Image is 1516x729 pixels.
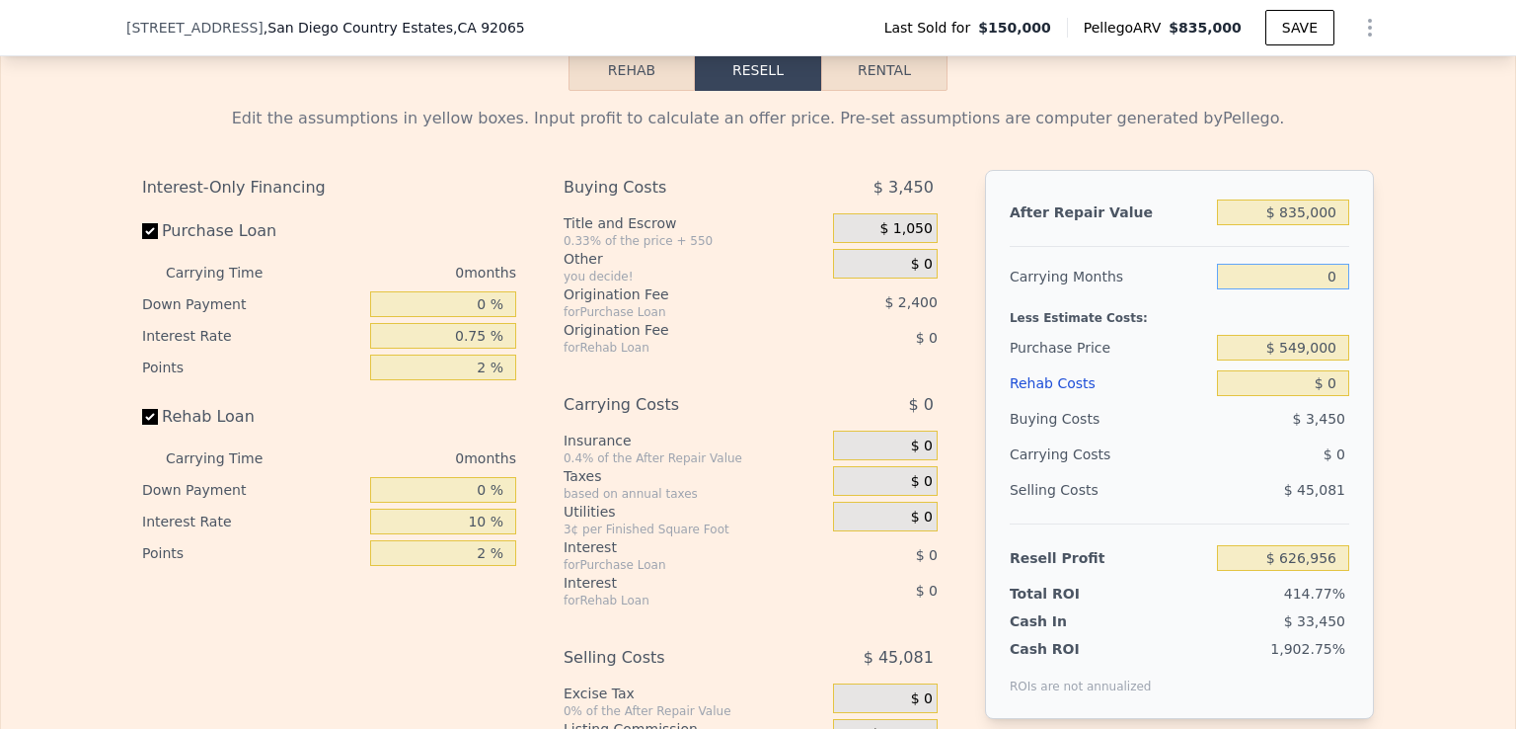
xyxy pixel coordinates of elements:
[564,522,825,537] div: 3¢ per Finished Square Foot
[916,330,938,346] span: $ 0
[302,443,516,474] div: 0 months
[1010,401,1209,437] div: Buying Costs
[564,320,784,340] div: Origination Fee
[1265,10,1334,45] button: SAVE
[142,474,362,506] div: Down Payment
[1010,437,1133,472] div: Carrying Costs
[142,399,362,435] label: Rehab Loan
[1010,294,1349,330] div: Less Estimate Costs:
[564,593,784,608] div: for Rehab Loan
[1010,195,1209,230] div: After Repair Value
[1010,540,1209,576] div: Resell Profit
[564,170,784,205] div: Buying Costs
[302,257,516,288] div: 0 months
[564,573,784,593] div: Interest
[916,583,938,599] span: $ 0
[142,223,158,239] input: Purchase Loan
[564,387,784,423] div: Carrying Costs
[695,49,821,91] button: Resell
[911,256,933,274] span: $ 0
[453,20,525,36] span: , CA 92065
[564,304,784,320] div: for Purchase Loan
[911,473,933,491] span: $ 0
[564,233,825,249] div: 0.33% of the price + 550
[166,443,294,474] div: Carrying Time
[564,486,825,502] div: based on annual taxes
[1284,482,1345,498] span: $ 45,081
[1010,659,1152,694] div: ROIs are not annualized
[911,509,933,526] span: $ 0
[864,640,934,676] span: $ 45,081
[166,257,294,288] div: Carrying Time
[564,284,784,304] div: Origination Fee
[142,320,362,352] div: Interest Rate
[1284,586,1345,602] span: 414.77%
[564,269,825,284] div: you decide!
[142,170,516,205] div: Interest-Only Financing
[1010,639,1152,659] div: Cash ROI
[1010,259,1209,294] div: Carrying Months
[821,49,947,91] button: Rental
[126,18,264,38] span: [STREET_ADDRESS]
[879,220,932,238] span: $ 1,050
[1350,8,1390,47] button: Show Options
[1169,20,1242,36] span: $835,000
[1284,613,1345,629] span: $ 33,450
[564,537,784,557] div: Interest
[564,703,825,719] div: 0% of the After Repair Value
[142,107,1374,130] div: Edit the assumptions in yellow boxes. Input profit to calculate an offer price. Pre-set assumptio...
[1010,611,1133,631] div: Cash In
[142,506,362,537] div: Interest Rate
[564,431,825,450] div: Insurance
[908,387,933,423] span: $ 0
[564,557,784,573] div: for Purchase Loan
[142,213,362,249] label: Purchase Loan
[564,340,784,356] div: for Rehab Loan
[1010,330,1209,365] div: Purchase Price
[564,466,825,486] div: Taxes
[1010,365,1209,401] div: Rehab Costs
[142,537,362,569] div: Points
[1293,411,1345,427] span: $ 3,450
[142,288,362,320] div: Down Payment
[873,170,934,205] span: $ 3,450
[564,640,784,676] div: Selling Costs
[1010,472,1209,508] div: Selling Costs
[564,450,825,466] div: 0.4% of the After Repair Value
[1270,641,1345,657] span: 1,902.75%
[978,18,1051,38] span: $150,000
[1084,18,1170,38] span: Pellego ARV
[564,684,825,703] div: Excise Tax
[884,294,937,310] span: $ 2,400
[916,547,938,563] span: $ 0
[1324,446,1345,462] span: $ 0
[884,18,979,38] span: Last Sold for
[142,352,362,383] div: Points
[564,213,825,233] div: Title and Escrow
[568,49,695,91] button: Rehab
[911,690,933,708] span: $ 0
[911,438,933,455] span: $ 0
[142,409,158,425] input: Rehab Loan
[564,502,825,522] div: Utilities
[264,18,525,38] span: , San Diego Country Estates
[1010,584,1133,604] div: Total ROI
[564,249,825,269] div: Other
